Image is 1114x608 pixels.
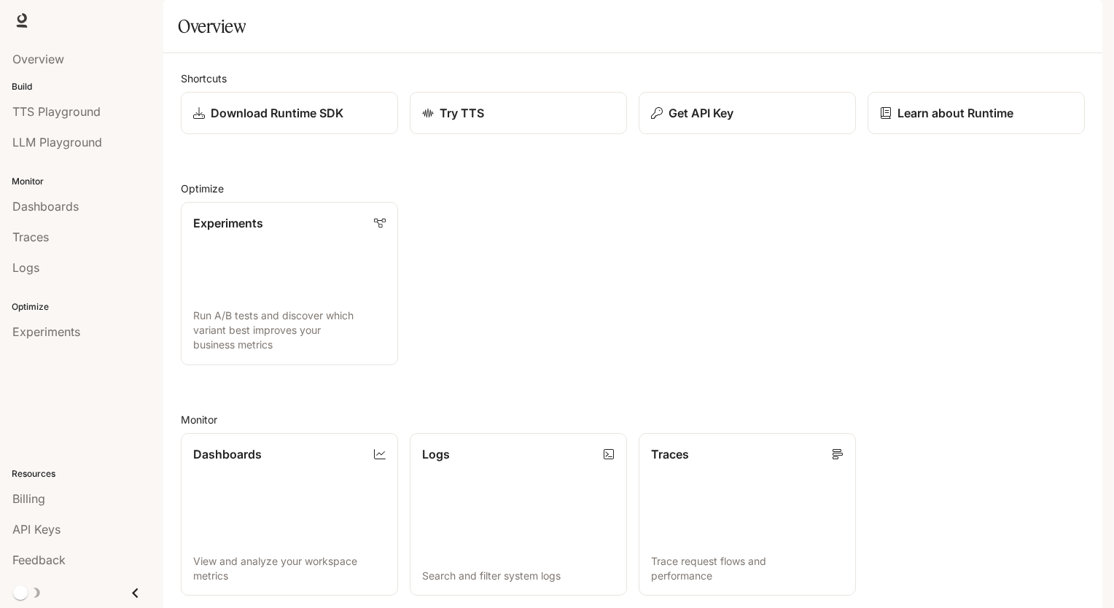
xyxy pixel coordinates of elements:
[422,445,450,463] p: Logs
[181,92,398,134] a: Download Runtime SDK
[193,554,386,583] p: View and analyze your workspace metrics
[410,433,627,596] a: LogsSearch and filter system logs
[868,92,1085,134] a: Learn about Runtime
[440,104,484,122] p: Try TTS
[651,445,689,463] p: Traces
[651,554,844,583] p: Trace request flows and performance
[181,71,1085,86] h2: Shortcuts
[422,569,615,583] p: Search and filter system logs
[410,92,627,134] a: Try TTS
[181,412,1085,427] h2: Monitor
[181,202,398,365] a: ExperimentsRun A/B tests and discover which variant best improves your business metrics
[669,104,733,122] p: Get API Key
[639,433,856,596] a: TracesTrace request flows and performance
[639,92,856,134] button: Get API Key
[178,12,246,41] h1: Overview
[193,308,386,352] p: Run A/B tests and discover which variant best improves your business metrics
[181,181,1085,196] h2: Optimize
[211,104,343,122] p: Download Runtime SDK
[193,214,263,232] p: Experiments
[897,104,1013,122] p: Learn about Runtime
[193,445,262,463] p: Dashboards
[181,433,398,596] a: DashboardsView and analyze your workspace metrics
